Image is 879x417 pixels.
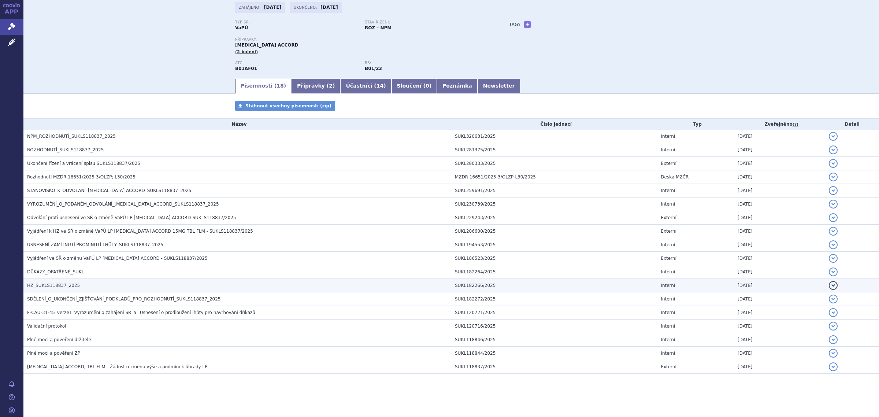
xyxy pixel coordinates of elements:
[27,134,116,139] span: NPM_ROZHODNUTÍ_SUKLS118837_2025
[235,101,335,111] a: Stáhnout všechny písemnosti (zip)
[661,296,675,302] span: Interní
[365,61,487,65] p: RS:
[27,202,219,207] span: VYROZUMĚNÍ_O_PODANÉM_ODVOLÁNÍ_RIVAROXABAN_ACCORD_SUKLS118837_2025
[661,202,675,207] span: Interní
[793,122,798,127] abbr: (?)
[451,198,657,211] td: SUKL230739/2025
[734,170,825,184] td: [DATE]
[829,132,838,141] button: detail
[451,320,657,333] td: SUKL120716/2025
[451,333,657,347] td: SUKL118846/2025
[365,25,392,30] strong: ROZ – NPM
[829,349,838,358] button: detail
[661,324,675,329] span: Interní
[734,184,825,198] td: [DATE]
[27,283,80,288] span: HZ_SUKLS118837_2025
[661,134,675,139] span: Interní
[235,37,494,42] p: Přípravky:
[27,269,84,274] span: DŮKAZY_OPATŘENÉ_SÚKL
[829,362,838,371] button: detail
[451,143,657,157] td: SUKL281375/2025
[245,103,331,108] span: Stáhnout všechny písemnosti (zip)
[451,170,657,184] td: MZDR 16651/2025-3/OLZP-L30/2025
[27,337,91,342] span: Plné moci a pověření držitele
[27,229,253,234] span: Vyjádření k HZ ve SŘ o změně VaPÚ LP RIVAROXABAN ACCORD 15MG TBL FLM - SUKLS118837/2025
[734,238,825,252] td: [DATE]
[661,337,675,342] span: Interní
[829,145,838,154] button: detail
[734,157,825,170] td: [DATE]
[734,320,825,333] td: [DATE]
[734,143,825,157] td: [DATE]
[27,242,163,247] span: USNESENÍ ZAMÍTNUTÍ PROMINUTÍ LHŮTY_SUKLS118837_2025
[451,306,657,320] td: SUKL120721/2025
[294,4,319,10] span: Ukončeno:
[524,21,531,28] a: +
[235,79,292,93] a: Písemnosti (18)
[377,83,383,89] span: 14
[451,279,657,292] td: SUKL182266/2025
[734,198,825,211] td: [DATE]
[661,351,675,356] span: Interní
[239,4,262,10] span: Zahájeno:
[365,66,382,71] strong: gatrany a xabany vyšší síly
[235,49,258,54] span: (2 balení)
[829,159,838,168] button: detail
[235,61,357,65] p: ATC:
[829,308,838,317] button: detail
[451,360,657,374] td: SUKL118837/2025
[264,5,282,10] strong: [DATE]
[661,256,676,261] span: Externí
[27,215,236,220] span: Odvolání proti usnesení ve SŘ o změně VaPÚ LP RIVAROXABAN ACCORD-SUKLS118837/2025
[661,310,675,315] span: Interní
[829,335,838,344] button: detail
[451,157,657,170] td: SUKL280333/2025
[829,322,838,331] button: detail
[478,79,520,93] a: Newsletter
[661,283,675,288] span: Interní
[829,227,838,236] button: detail
[27,364,207,369] span: RIVAROXABAN ACCORD, TBL FLM - Žádost o změnu výše a podmínek úhrady LP
[734,225,825,238] td: [DATE]
[734,130,825,143] td: [DATE]
[657,119,734,130] th: Typ
[509,20,521,29] h3: Tagy
[27,310,255,315] span: F-CAU-31-45_verze1_Vyrozumění o zahájení SŘ_a_ Usnesení o prodloužení lhůty pro navrhování důkazů
[392,79,437,93] a: Sloučení (0)
[661,161,676,166] span: Externí
[734,360,825,374] td: [DATE]
[451,211,657,225] td: SUKL229243/2025
[734,292,825,306] td: [DATE]
[661,242,675,247] span: Interní
[734,279,825,292] td: [DATE]
[829,200,838,208] button: detail
[23,119,451,130] th: Název
[451,184,657,198] td: SUKL259691/2025
[661,188,675,193] span: Interní
[451,225,657,238] td: SUKL206600/2025
[426,83,429,89] span: 0
[340,79,391,93] a: Účastníci (14)
[661,364,676,369] span: Externí
[27,256,208,261] span: Vyjádření ve SŘ o změnu VaPÚ LP RIVAROXABAN ACCORD - SUKLS118837/2025
[27,174,136,180] span: Rozhodnutí MZDR 16651/2025-3/OLZP; L30/2025
[292,79,340,93] a: Přípravky (2)
[451,292,657,306] td: SUKL182272/2025
[451,130,657,143] td: SUKL320631/2025
[661,147,675,152] span: Interní
[320,5,338,10] strong: [DATE]
[829,254,838,263] button: detail
[27,324,66,329] span: Validační protokol
[829,295,838,303] button: detail
[734,265,825,279] td: [DATE]
[437,79,478,93] a: Poznámka
[451,347,657,360] td: SUKL118844/2025
[734,306,825,320] td: [DATE]
[829,213,838,222] button: detail
[829,281,838,290] button: detail
[734,347,825,360] td: [DATE]
[825,119,879,130] th: Detail
[27,188,192,193] span: STANOVISKO_K_ODVOLÁNÍ_RIVAROXABAN ACCORD_SUKLS118837_2025
[829,186,838,195] button: detail
[27,351,80,356] span: Plné moci a pověření ZP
